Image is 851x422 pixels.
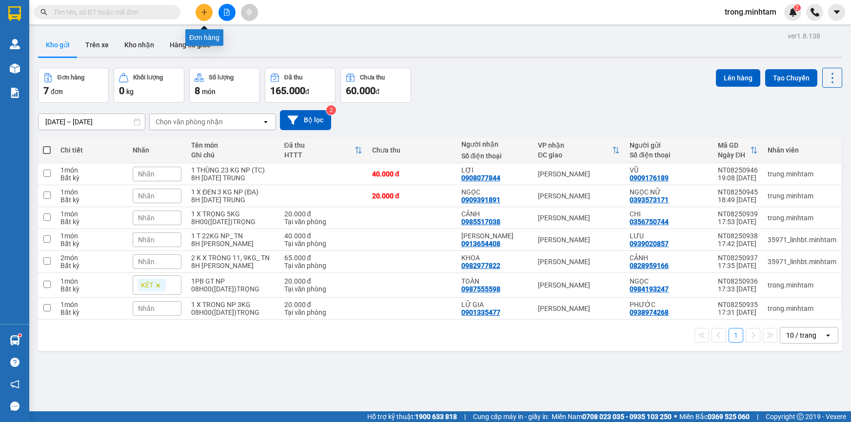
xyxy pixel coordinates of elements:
[461,262,500,269] div: 0982977822
[191,301,274,308] div: 1 X TRONG NP 3KG
[464,411,466,422] span: |
[461,196,500,204] div: 0909391891
[191,188,274,196] div: 1 X ĐEN 3 KG NP (ĐA)
[346,85,376,96] span: 60.000
[60,262,123,269] div: Bất kỳ
[718,277,758,285] div: NT08250936
[461,308,500,316] div: 0901335477
[718,232,758,240] div: NT08250938
[60,174,123,182] div: Bất kỳ
[60,188,123,196] div: 1 món
[461,277,528,285] div: TOÀN
[717,6,784,18] span: trong.minhtam
[757,411,758,422] span: |
[218,4,236,21] button: file-add
[461,240,500,248] div: 0913654408
[191,210,274,218] div: 1 X TRỌNG 5KG
[326,105,336,115] sup: 2
[630,308,669,316] div: 0938974268
[284,285,363,293] div: Tại văn phòng
[284,262,363,269] div: Tại văn phòng
[305,88,309,96] span: đ
[284,254,363,262] div: 65.000 đ
[718,196,758,204] div: 18:49 [DATE]
[538,141,612,149] div: VP nhận
[533,137,625,163] th: Toggle SortBy
[538,258,620,266] div: [PERSON_NAME]
[768,146,836,154] div: Nhân viên
[60,301,123,308] div: 1 món
[461,254,528,262] div: KHOA
[60,308,123,316] div: Bất kỳ
[10,335,20,345] img: warehouse-icon
[367,411,457,422] span: Hỗ trợ kỹ thuật:
[162,33,218,57] button: Hàng đã giao
[114,68,184,103] button: Khối lượng0kg
[284,151,355,159] div: HTTT
[372,146,452,154] div: Chưa thu
[768,214,836,222] div: trong.minhtam
[10,358,20,367] span: question-circle
[191,254,274,262] div: 2 K X TRONG 11, 9KG_ TN
[340,68,411,103] button: Chưa thu60.000đ
[284,277,363,285] div: 20.000 đ
[60,232,123,240] div: 1 món
[372,192,452,200] div: 20.000 đ
[768,192,836,200] div: trung.minhtam
[538,151,612,159] div: ĐC giao
[716,69,760,87] button: Lên hàng
[191,141,274,149] div: Tên món
[19,334,21,337] sup: 1
[191,174,274,182] div: 8H 14/08/2025 TRUNG
[38,68,109,103] button: Đơn hàng7đơn
[284,232,363,240] div: 40.000 đ
[60,166,123,174] div: 1 món
[768,170,836,178] div: trung.minhtam
[117,33,162,57] button: Kho nhận
[768,281,836,289] div: trong.minhtam
[461,232,528,240] div: ANH THẢO
[10,63,20,74] img: warehouse-icon
[461,140,528,148] div: Người nhận
[630,188,708,196] div: NGỌC NỮ
[138,305,155,312] span: Nhãn
[538,214,620,222] div: [PERSON_NAME]
[138,258,155,266] span: Nhãn
[191,262,274,269] div: 8H MAI LINH
[630,218,669,226] div: 0356750744
[630,232,708,240] div: LƯU
[185,29,223,46] div: Đơn hàng
[630,151,708,159] div: Số điện thoại
[51,88,63,96] span: đơn
[415,413,457,421] strong: 1900 633 818
[223,9,230,16] span: file-add
[119,85,124,96] span: 0
[141,281,153,289] span: KÉT
[43,85,49,96] span: 7
[718,254,758,262] div: NT08250937
[824,331,832,339] svg: open
[461,174,500,182] div: 0908077844
[630,141,708,149] div: Người gửi
[768,258,836,266] div: 35971_linhbt.minhtam
[718,174,758,182] div: 19:08 [DATE]
[794,4,801,11] sup: 2
[768,236,836,244] div: 35971_linhbt.minhtam
[828,4,845,21] button: caret-down
[538,170,620,178] div: [PERSON_NAME]
[360,74,385,81] div: Chưa thu
[58,74,84,81] div: Đơn hàng
[60,277,123,285] div: 1 món
[832,8,841,17] span: caret-down
[8,6,21,21] img: logo-vxr
[718,210,758,218] div: NT08250939
[191,277,274,285] div: 1PB GT NP
[265,68,336,103] button: Đã thu165.000đ
[10,380,20,389] span: notification
[582,413,672,421] strong: 0708 023 035 - 0935 103 250
[630,277,708,285] div: NGỌC
[202,88,216,96] span: món
[630,166,708,174] div: VŨ
[630,240,669,248] div: 0939020857
[270,85,305,96] span: 165.000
